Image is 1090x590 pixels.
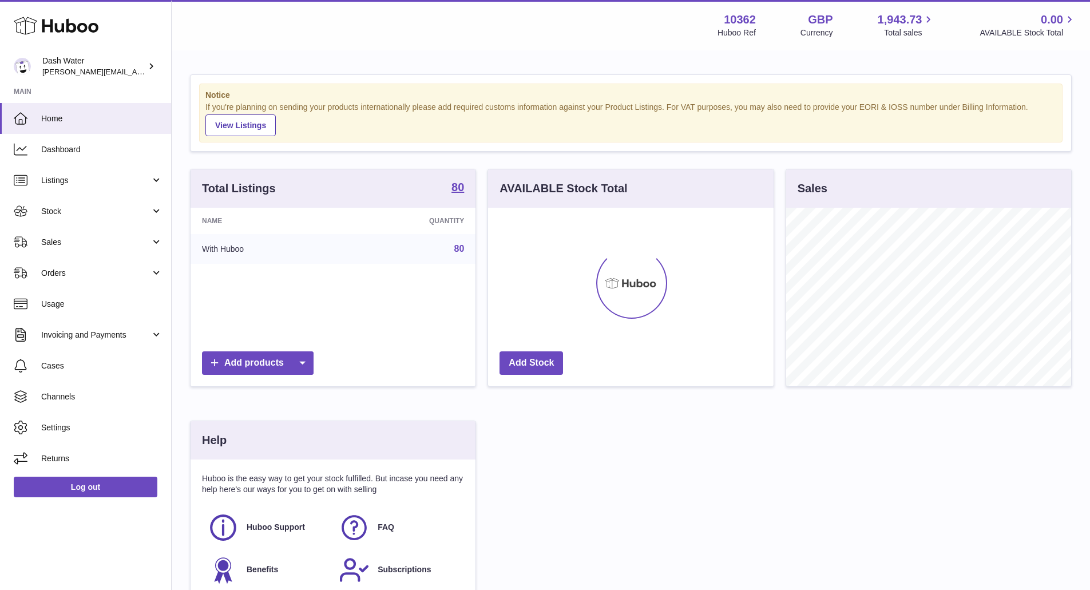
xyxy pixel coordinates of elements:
[878,12,922,27] span: 1,943.73
[208,555,327,585] a: Benefits
[205,90,1056,101] strong: Notice
[378,522,394,533] span: FAQ
[41,113,162,124] span: Home
[14,477,157,497] a: Log out
[341,208,475,234] th: Quantity
[42,67,229,76] span: [PERSON_NAME][EMAIL_ADDRESS][DOMAIN_NAME]
[247,522,305,533] span: Huboo Support
[208,512,327,543] a: Huboo Support
[191,208,341,234] th: Name
[41,422,162,433] span: Settings
[41,391,162,402] span: Channels
[41,237,150,248] span: Sales
[724,12,756,27] strong: 10362
[339,555,458,585] a: Subscriptions
[41,144,162,155] span: Dashboard
[980,27,1076,38] span: AVAILABLE Stock Total
[42,56,145,77] div: Dash Water
[980,12,1076,38] a: 0.00 AVAILABLE Stock Total
[41,361,162,371] span: Cases
[800,27,833,38] div: Currency
[339,512,458,543] a: FAQ
[378,564,431,575] span: Subscriptions
[500,351,563,375] a: Add Stock
[205,102,1056,136] div: If you're planning on sending your products internationally please add required customs informati...
[41,330,150,340] span: Invoicing and Payments
[878,12,936,38] a: 1,943.73 Total sales
[41,299,162,310] span: Usage
[451,181,464,193] strong: 80
[205,114,276,136] a: View Listings
[202,433,227,448] h3: Help
[798,181,827,196] h3: Sales
[247,564,278,575] span: Benefits
[14,58,31,75] img: james@dash-water.com
[1041,12,1063,27] span: 0.00
[718,27,756,38] div: Huboo Ref
[808,12,833,27] strong: GBP
[41,453,162,464] span: Returns
[41,206,150,217] span: Stock
[202,351,314,375] a: Add products
[451,181,464,195] a: 80
[454,244,465,254] a: 80
[202,473,464,495] p: Huboo is the easy way to get your stock fulfilled. But incase you need any help here's our ways f...
[191,234,341,264] td: With Huboo
[41,268,150,279] span: Orders
[884,27,935,38] span: Total sales
[500,181,627,196] h3: AVAILABLE Stock Total
[41,175,150,186] span: Listings
[202,181,276,196] h3: Total Listings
